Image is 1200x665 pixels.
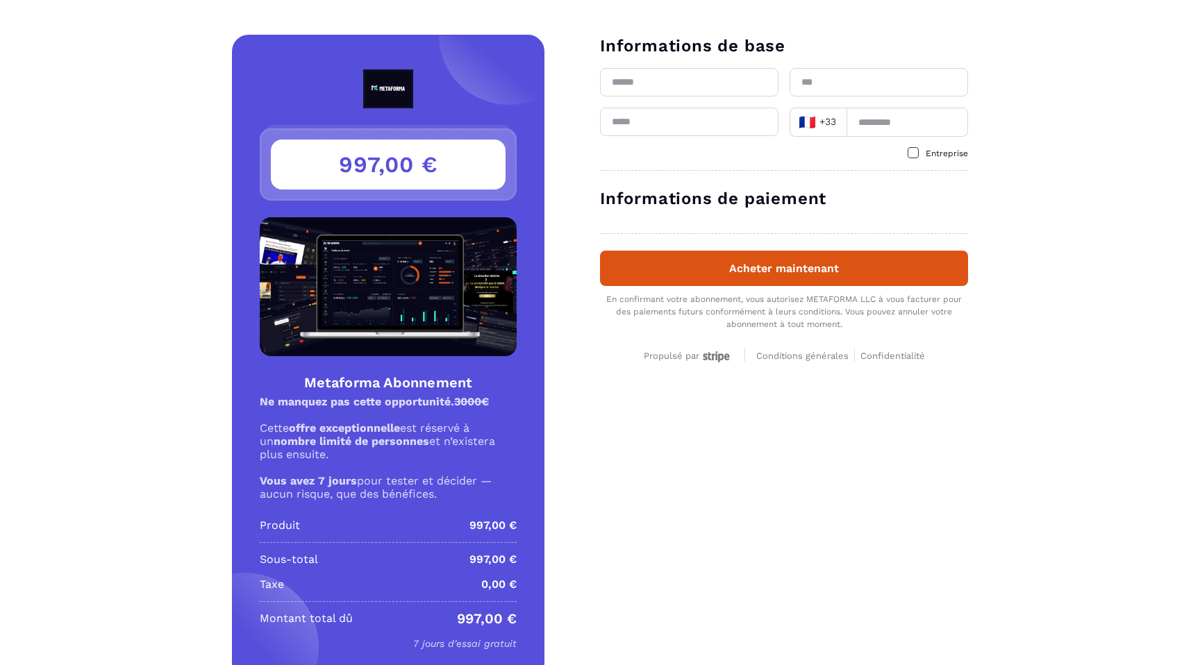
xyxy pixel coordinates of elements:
strong: Ne manquez pas cette opportunité. [260,395,489,408]
input: Search for option [840,112,842,133]
p: Produit [260,517,300,534]
p: 997,00 € [457,610,517,627]
h3: Informations de paiement [600,187,968,210]
s: 3000€ [454,395,489,408]
strong: nombre limité de personnes [274,435,429,448]
h3: Informations de base [600,35,968,57]
p: 0,00 € [481,576,517,593]
a: Propulsé par [644,348,733,362]
strong: offre exceptionnelle [289,421,400,435]
h4: Metaforma Abonnement [260,373,517,392]
p: 997,00 € [469,551,517,568]
h3: 997,00 € [271,140,506,190]
span: Conditions générales [756,351,849,361]
p: Cette est réservé à un et n’existera plus ensuite. [260,421,517,461]
img: logo [331,69,445,108]
span: +33 [799,112,837,132]
span: Confidentialité [860,351,925,361]
div: Propulsé par [644,351,733,362]
p: 7 jours d'essai gratuit [260,635,517,652]
strong: Vous avez 7 jours [260,474,357,487]
div: En confirmant votre abonnement, vous autorisez METAFORMA LLC à vous facturer pour des paiements f... [600,293,968,330]
a: Confidentialité [860,348,925,362]
span: 🇫🇷 [799,112,816,132]
img: Product Image [260,217,517,356]
span: Entreprise [926,149,968,158]
p: 997,00 € [469,517,517,534]
p: pour tester et décider — aucun risque, que des bénéfices. [260,474,517,500]
a: Conditions générales [756,348,855,362]
div: Search for option [790,108,847,137]
button: Acheter maintenant [600,251,968,286]
p: Sous-total [260,551,318,568]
